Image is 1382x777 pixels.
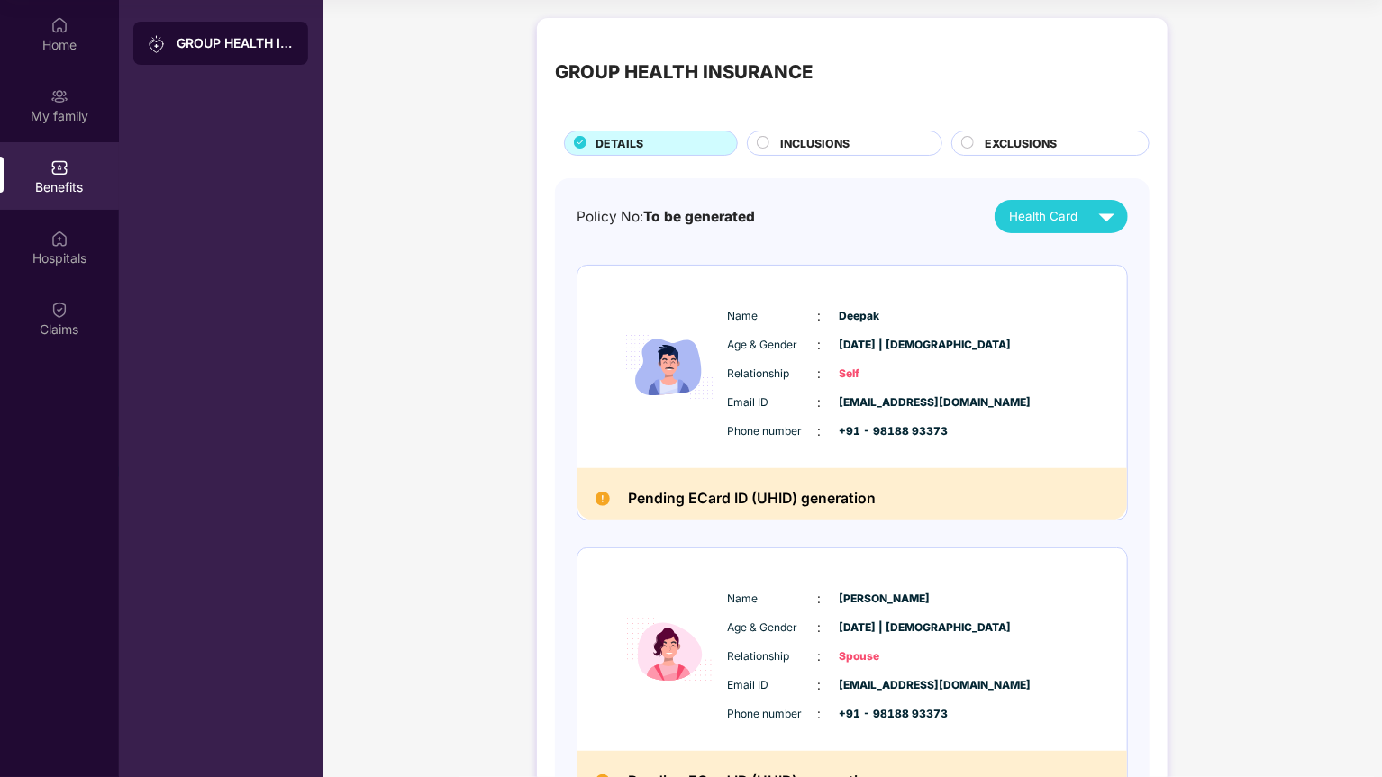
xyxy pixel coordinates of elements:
[840,706,930,723] span: +91 - 98188 93373
[615,570,723,729] img: icon
[728,619,818,637] span: Age & Gender
[643,208,755,225] span: To be generated
[840,677,930,694] span: [EMAIL_ADDRESS][DOMAIN_NAME]
[818,364,822,384] span: :
[728,308,818,325] span: Name
[818,618,822,637] span: :
[577,206,755,228] div: Policy No:
[818,335,822,355] span: :
[50,301,68,319] img: svg+xml;base64,PHN2ZyBpZD0iQ2xhaW0iIHhtbG5zPSJodHRwOi8vd3d3LnczLm9yZy8yMDAwL3N2ZyIgd2lkdGg9IjIwIi...
[50,87,68,105] img: svg+xml;base64,PHN2ZyB3aWR0aD0iMjAiIGhlaWdodD0iMjAiIHZpZXdCb3g9IjAgMCAyMCAyMCIgZmlsbD0ibm9uZSIgeG...
[818,393,822,412] span: :
[995,200,1128,233] button: Health Card
[818,589,822,609] span: :
[596,135,643,152] span: DETAILS
[728,337,818,354] span: Age & Gender
[555,58,813,86] div: GROUP HEALTH INSURANCE
[728,366,818,383] span: Relationship
[148,35,166,53] img: svg+xml;base64,PHN2ZyB3aWR0aD0iMjAiIGhlaWdodD0iMjAiIHZpZXdCb3g9IjAgMCAyMCAyMCIgZmlsbD0ibm9uZSIgeG...
[50,158,68,176] img: svg+xml;base64,PHN2ZyBpZD0iQmVuZWZpdHMiIHhtbG5zPSJodHRwOi8vd3d3LnczLm9yZy8yMDAwL3N2ZyIgd2lkdGg9Ij...
[50,16,68,34] img: svg+xml;base64,PHN2ZyBpZD0iSG9tZSIgeG1sbnM9Imh0dHA6Ly93d3cudzMub3JnLzIwMDAvc3ZnIiB3aWR0aD0iMjAiIG...
[840,423,930,440] span: +91 - 98188 93373
[728,677,818,694] span: Email ID
[818,421,822,441] span: :
[596,492,610,506] img: Pending
[1009,207,1077,226] span: Health Card
[818,646,822,666] span: :
[1091,201,1123,232] img: svg+xml;base64,PHN2ZyB4bWxucz0iaHR0cDovL3d3dy53My5vcmcvMjAwMC9zdmciIHZpZXdCb3g9IjAgMCAyNCAyNCIgd2...
[840,366,930,383] span: Self
[177,34,294,52] div: GROUP HEALTH INSURANCE
[840,591,930,608] span: [PERSON_NAME]
[728,648,818,665] span: Relationship
[840,394,930,411] span: [EMAIL_ADDRESS][DOMAIN_NAME]
[50,230,68,248] img: svg+xml;base64,PHN2ZyBpZD0iSG9zcGl0YWxzIiB4bWxucz0iaHR0cDovL3d3dy53My5vcmcvMjAwMC9zdmciIHdpZHRoPS...
[780,135,850,152] span: INCLUSIONS
[818,306,822,326] span: :
[840,308,930,325] span: Deepak
[840,337,930,354] span: [DATE] | [DEMOGRAPHIC_DATA]
[728,591,818,608] span: Name
[818,675,822,695] span: :
[818,704,822,724] span: :
[840,648,930,665] span: Spouse
[728,706,818,723] span: Phone number
[840,619,930,637] span: [DATE] | [DEMOGRAPHIC_DATA]
[985,135,1057,152] span: EXCLUSIONS
[728,423,818,440] span: Phone number
[628,486,876,510] h2: Pending ECard ID (UHID) generation
[728,394,818,411] span: Email ID
[615,287,723,447] img: icon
